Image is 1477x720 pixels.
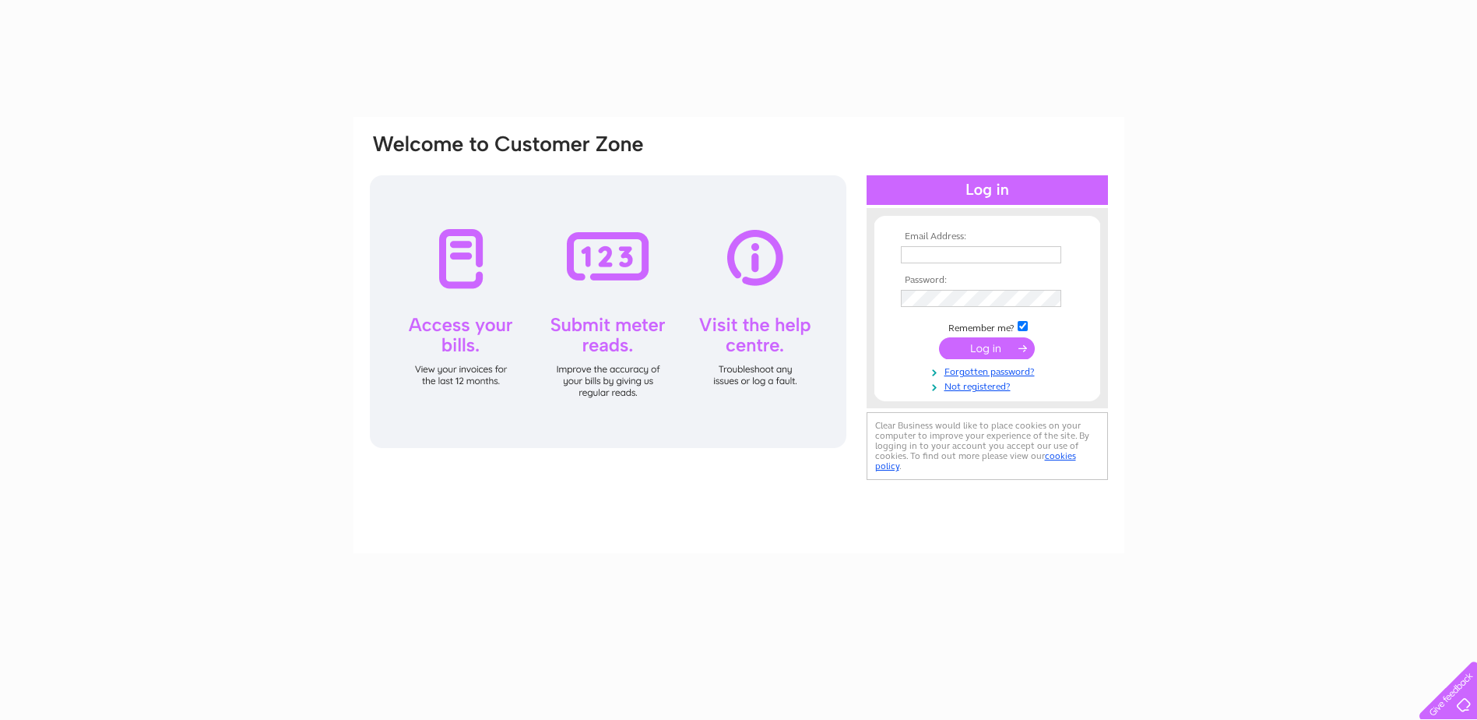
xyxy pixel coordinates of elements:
[897,231,1078,242] th: Email Address:
[897,275,1078,286] th: Password:
[939,337,1035,359] input: Submit
[867,412,1108,480] div: Clear Business would like to place cookies on your computer to improve your experience of the sit...
[897,319,1078,334] td: Remember me?
[901,378,1078,393] a: Not registered?
[901,363,1078,378] a: Forgotten password?
[875,450,1076,471] a: cookies policy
